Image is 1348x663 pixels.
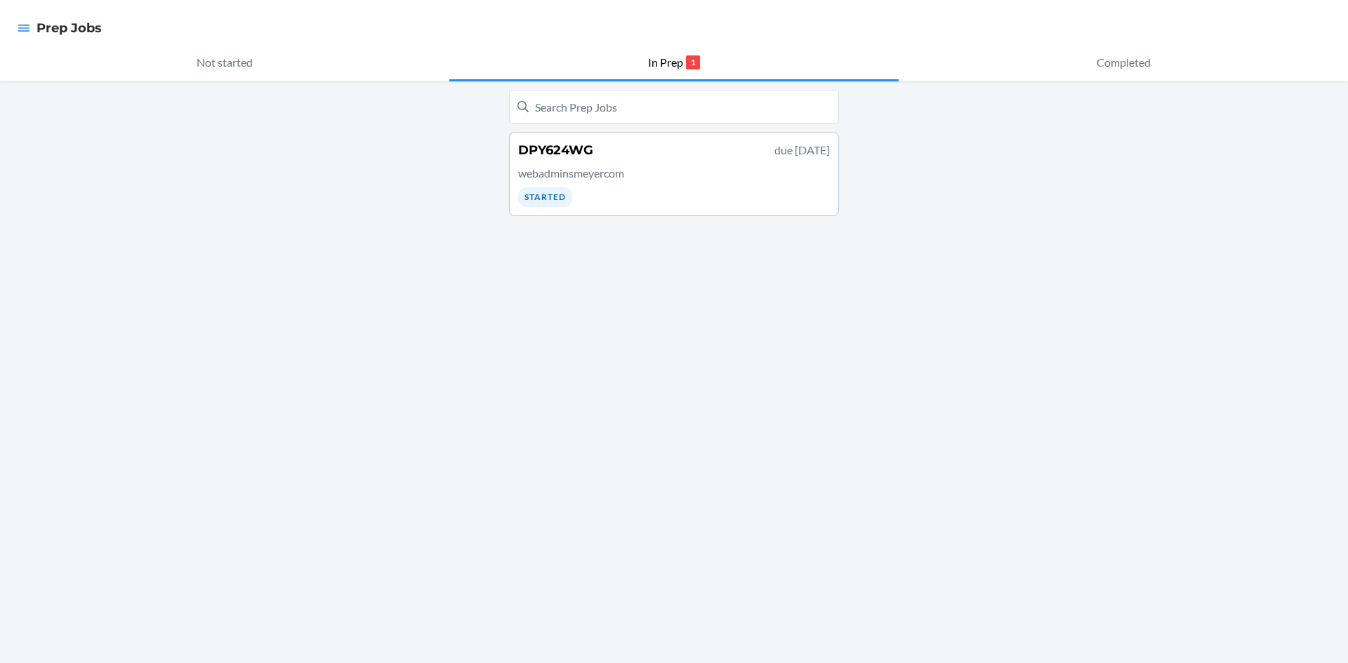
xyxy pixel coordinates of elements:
[686,55,700,69] p: 1
[899,45,1348,81] button: Completed
[518,141,593,159] h4: DPY624WG
[509,132,839,216] a: DPY624WGdue [DATE]webadminsmeyercomStarted
[648,54,683,71] p: In Prep
[449,45,899,81] button: In Prep1
[518,165,830,182] p: webadminsmeyercom
[37,19,102,37] h4: Prep Jobs
[774,142,830,159] p: due [DATE]
[197,54,253,71] p: Not started
[1097,54,1151,71] p: Completed
[518,187,572,207] div: Started
[509,90,839,123] input: Search Prep Jobs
